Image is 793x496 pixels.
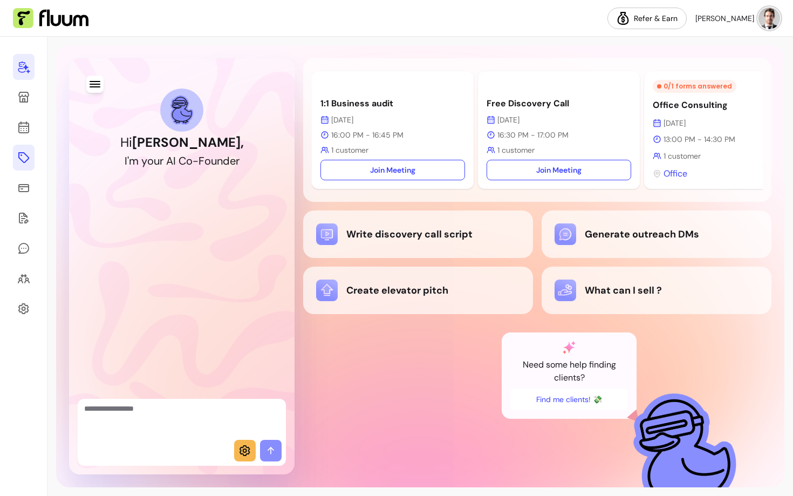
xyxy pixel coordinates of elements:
[166,153,173,168] div: A
[555,223,576,245] img: Generate outreach DMs
[555,280,758,301] div: What can I sell ?
[510,389,628,410] button: Find me clients! 💸
[147,153,154,168] div: o
[13,296,35,322] a: Settings
[607,8,687,29] a: Refer & Earn
[695,8,780,29] button: avatar[PERSON_NAME]
[84,403,279,436] textarea: Ask me anything...
[204,153,211,168] div: o
[193,153,199,168] div: -
[320,160,465,180] a: Join Meeting
[316,280,338,301] img: Create elevator pitch
[487,160,631,180] a: Join Meeting
[653,80,736,93] div: 0 / 1 forms answered
[125,153,127,168] div: I
[758,8,780,29] img: avatar
[320,145,465,155] p: 1 customer
[555,223,758,245] div: Generate outreach DMs
[129,153,139,168] div: m
[141,153,147,168] div: y
[173,153,176,168] div: I
[316,223,338,245] img: Write discovery call script
[13,205,35,231] a: Forms
[170,96,193,124] img: AI Co-Founder avatar
[13,114,35,140] a: Calendar
[13,145,35,171] a: Offerings
[13,8,88,29] img: Fluum Logo
[320,130,465,140] p: 16:00 PM - 16:45 PM
[320,97,465,110] p: 1:1 Business audit
[125,153,240,168] h2: I'm your AI Co-Founder
[487,145,631,155] p: 1 customer
[199,153,204,168] div: F
[186,153,193,168] div: o
[487,97,631,110] p: Free Discovery Call
[236,153,240,168] div: r
[664,167,687,180] span: Office
[320,114,465,125] p: [DATE]
[154,153,160,168] div: u
[179,153,186,168] div: C
[13,84,35,110] a: Storefront
[127,153,129,168] div: '
[555,280,576,301] img: What can I sell ?
[316,223,520,245] div: Write discovery call script
[120,134,244,151] h1: Hi
[510,358,628,384] p: Need some help finding clients?
[13,175,35,201] a: Sales
[217,153,223,168] div: n
[211,153,217,168] div: u
[316,280,520,301] div: Create elevator pitch
[13,54,35,80] a: Home
[487,130,631,140] p: 16:30 PM - 17:00 PM
[223,153,230,168] div: d
[132,134,244,151] b: [PERSON_NAME] ,
[13,235,35,261] a: My Messages
[13,266,35,291] a: Clients
[160,153,163,168] div: r
[563,341,576,354] img: AI Co-Founder gradient star
[695,13,754,24] span: [PERSON_NAME]
[487,114,631,125] p: [DATE]
[230,153,236,168] div: e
